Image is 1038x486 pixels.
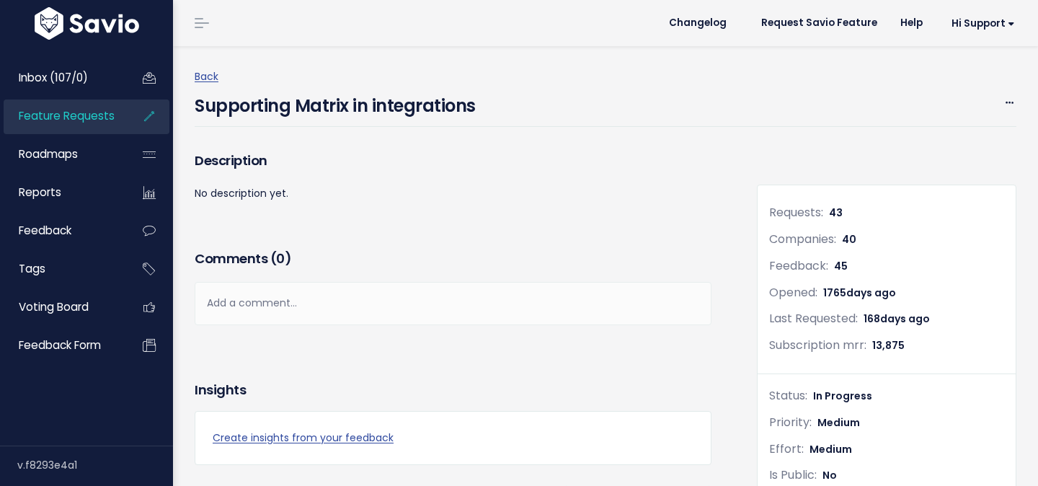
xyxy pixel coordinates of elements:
a: Roadmaps [4,138,120,171]
h3: Comments ( ) [195,249,711,269]
a: Help [889,12,934,34]
span: Feature Requests [19,108,115,123]
span: Voting Board [19,299,89,314]
a: Voting Board [4,291,120,324]
span: Feedback [19,223,71,238]
a: Feedback [4,214,120,247]
a: Request Savio Feature [750,12,889,34]
div: Add a comment... [195,282,711,324]
span: 40 [842,232,856,247]
span: Hi Support [951,18,1015,29]
span: 168 [864,312,930,326]
span: days ago [880,312,930,326]
a: Create insights from your feedback [213,429,693,447]
span: No [822,468,837,482]
span: Priority: [769,414,812,430]
span: Feedback: [769,257,828,274]
span: Roadmaps [19,146,78,162]
span: Status: [769,387,807,404]
span: Is Public: [769,467,817,483]
h4: Supporting Matrix in integrations [195,86,476,119]
img: logo-white.9d6f32f41409.svg [31,7,143,40]
span: Inbox (107/0) [19,70,88,85]
span: Companies: [769,231,836,247]
span: Medium [817,415,860,430]
span: Opened: [769,284,817,301]
span: 1765 [823,286,896,300]
span: In Progress [813,389,872,403]
a: Feature Requests [4,100,120,133]
span: Requests: [769,204,823,221]
a: Back [195,69,218,84]
span: Reports [19,185,61,200]
a: Reports [4,176,120,209]
a: Feedback form [4,329,120,362]
p: No description yet. [195,185,711,203]
span: Effort: [769,441,804,457]
span: days ago [846,286,896,300]
h3: Description [195,151,711,171]
span: Feedback form [19,337,101,353]
a: Tags [4,252,120,286]
span: 43 [829,206,843,220]
span: Subscription mrr: [769,337,866,353]
span: 45 [834,259,848,273]
span: 0 [276,249,285,268]
a: Inbox (107/0) [4,61,120,94]
span: 13,875 [872,338,905,353]
span: Last Requested: [769,310,858,327]
span: Tags [19,261,45,276]
a: Hi Support [934,12,1026,35]
span: Changelog [669,18,727,28]
span: Medium [809,442,852,456]
div: v.f8293e4a1 [17,446,173,484]
h3: Insights [195,380,246,400]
